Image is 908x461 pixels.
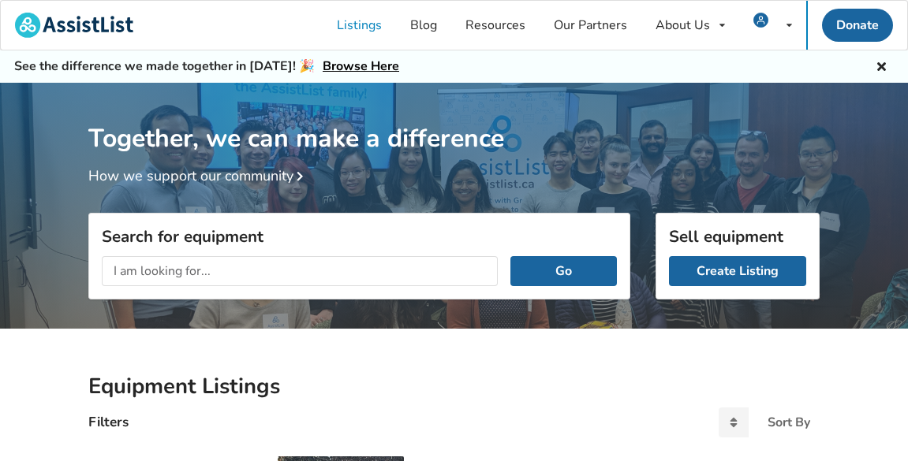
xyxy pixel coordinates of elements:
a: Create Listing [669,256,806,286]
a: Listings [323,1,396,50]
button: Go [510,256,617,286]
div: Sort By [768,416,810,429]
h5: See the difference we made together in [DATE]! 🎉 [14,58,399,75]
img: assistlist-logo [15,13,133,38]
a: Our Partners [540,1,641,50]
div: About Us [656,19,710,32]
h3: Sell equipment [669,226,806,247]
h4: Filters [88,413,129,431]
h3: Search for equipment [102,226,617,247]
a: Resources [451,1,540,50]
input: I am looking for... [102,256,498,286]
a: How we support our community [88,166,309,185]
img: user icon [753,13,768,28]
a: Donate [822,9,893,42]
h1: Together, we can make a difference [88,83,820,154]
a: Browse Here [323,58,399,75]
a: Blog [396,1,451,50]
h2: Equipment Listings [88,373,820,400]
